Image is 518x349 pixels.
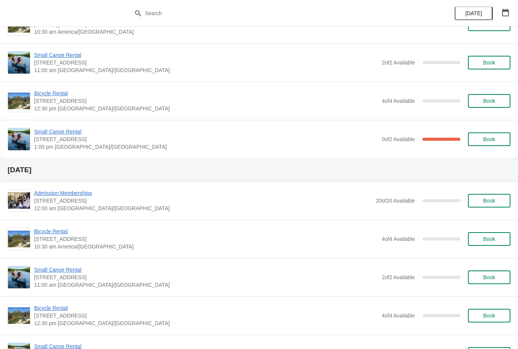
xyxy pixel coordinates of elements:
span: Small Canoe Rental [34,128,378,135]
span: Book [483,274,495,280]
span: Book [483,236,495,242]
span: 11:00 am [GEOGRAPHIC_DATA]/[GEOGRAPHIC_DATA] [34,66,378,74]
span: [DATE] [465,10,482,16]
span: 4 of 4 Available [382,236,415,242]
span: Bicycle Rental [34,228,378,235]
span: Book [483,98,495,104]
img: Small Canoe Rental | 1 Snow Goose Bay, Stonewall, MB R0C 2Z0 | 1:00 pm America/Winnipeg [8,128,30,150]
button: [DATE] [455,6,493,20]
span: Bicycle Rental [34,90,378,97]
span: [STREET_ADDRESS] [34,97,378,105]
span: Small Canoe Rental [34,51,378,59]
span: Book [483,198,495,204]
span: 11:00 am [GEOGRAPHIC_DATA]/[GEOGRAPHIC_DATA] [34,281,378,289]
button: Book [468,270,510,284]
span: 12:30 pm [GEOGRAPHIC_DATA]/[GEOGRAPHIC_DATA] [34,319,378,327]
span: [STREET_ADDRESS] [34,135,378,143]
span: 10:30 am America/[GEOGRAPHIC_DATA] [34,243,378,250]
span: 4 of 4 Available [382,313,415,319]
span: Book [483,136,495,142]
span: Book [483,60,495,66]
img: Small Canoe Rental | 1 Snow Goose Bay, Stonewall, MB R0C 2Z0 | 11:00 am America/Winnipeg [8,266,30,288]
span: Book [483,313,495,319]
span: Bicycle Rental [34,304,378,312]
input: Search [145,6,389,20]
span: Small Canoe Rental [34,266,378,274]
span: [STREET_ADDRESS] [34,59,378,66]
img: Bicycle Rental | 1 Snow Goose Bay, Stonewall, MB R0C 2Z0 | 12:30 pm America/Winnipeg [8,307,30,324]
button: Book [468,232,510,246]
span: 10:30 am America/[GEOGRAPHIC_DATA] [34,28,378,36]
span: Admission Memberships [34,189,372,197]
span: 12:30 pm [GEOGRAPHIC_DATA]/[GEOGRAPHIC_DATA] [34,105,378,112]
span: [STREET_ADDRESS] [34,274,378,281]
h2: [DATE] [8,166,510,174]
span: [STREET_ADDRESS] [34,312,378,319]
button: Book [468,94,510,108]
button: Book [468,309,510,322]
img: Small Canoe Rental | 1 Snow Goose Bay, Stonewall, MB R0C 2Z0 | 11:00 am America/Winnipeg [8,52,30,74]
span: [STREET_ADDRESS] [34,197,372,204]
span: 2 of 2 Available [382,274,415,280]
span: [STREET_ADDRESS] [34,235,378,243]
img: Bicycle Rental | 1 Snow Goose Bay, Stonewall, MB R0C 2Z0 | 10:30 am America/Winnipeg [8,231,30,247]
span: 2 of 2 Available [382,60,415,66]
button: Book [468,56,510,69]
img: Bicycle Rental | 1 Snow Goose Bay, Stonewall, MB R0C 2Z0 | 12:30 pm America/Winnipeg [8,93,30,109]
span: 0 of 2 Available [382,136,415,142]
span: 20 of 20 Available [376,198,415,204]
button: Book [468,194,510,208]
span: 1:00 pm [GEOGRAPHIC_DATA]/[GEOGRAPHIC_DATA] [34,143,378,151]
span: 12:00 am [GEOGRAPHIC_DATA]/[GEOGRAPHIC_DATA] [34,204,372,212]
span: 4 of 4 Available [382,98,415,104]
button: Book [468,132,510,146]
img: Admission Memberships | 1 Snow Goose Bay, Stonewall, MB R0C 2Z0 | 12:00 am America/Winnipeg [8,190,30,212]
